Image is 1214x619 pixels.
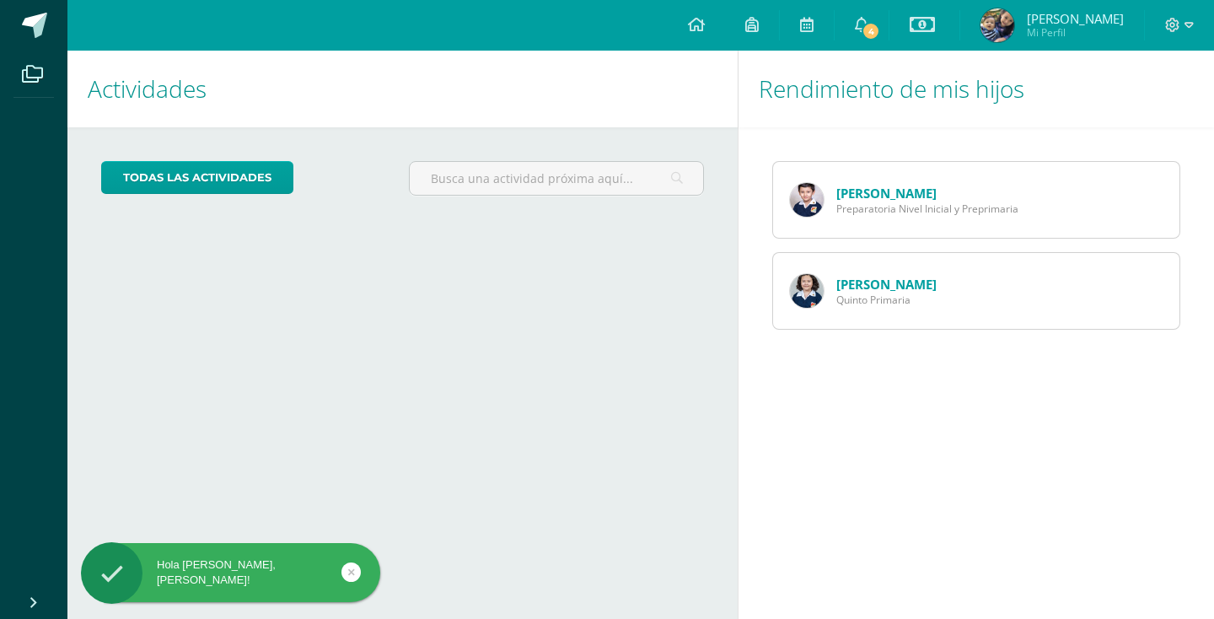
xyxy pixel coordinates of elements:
h1: Rendimiento de mis hijos [759,51,1194,127]
a: [PERSON_NAME] [836,276,937,293]
a: todas las Actividades [101,161,293,194]
a: [PERSON_NAME] [836,185,937,202]
span: Mi Perfil [1027,25,1124,40]
span: [PERSON_NAME] [1027,10,1124,27]
span: Preparatoria Nivel Inicial y Preprimaria [836,202,1018,216]
img: aa2eb3d25486955d94816ad536c15fdc.png [790,274,824,308]
span: 4 [862,22,880,40]
img: 07157e392d8ad76ec3f0e8a51e8095b0.png [790,183,824,217]
h1: Actividades [88,51,717,127]
input: Busca una actividad próxima aquí... [410,162,702,195]
div: Hola [PERSON_NAME], [PERSON_NAME]! [81,557,380,588]
span: Quinto Primaria [836,293,937,307]
img: 11dd846b125a4ed7e9a0cd758502185c.png [980,8,1014,42]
